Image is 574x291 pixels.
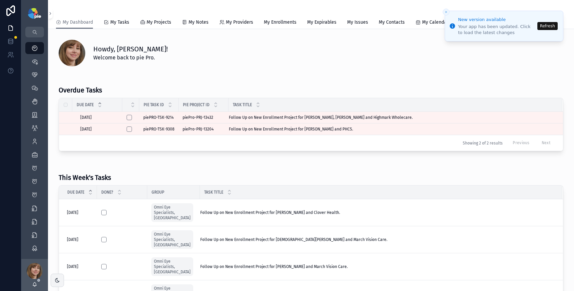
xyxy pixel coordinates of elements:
span: Done? [101,190,113,195]
a: Omni Eye Specialists, [GEOGRAPHIC_DATA] [151,229,196,250]
span: Due Date [67,190,84,195]
a: My Enrollments [264,16,296,30]
span: Group [152,190,164,195]
span: [DATE] [67,237,78,242]
span: My Expirables [307,19,336,26]
a: My Notes [182,16,209,30]
a: piePro-PRJ-13204 [183,126,225,132]
div: scrollable content [21,37,48,259]
a: piePRO-TSK-9214 [143,115,175,120]
a: [DATE] [80,126,118,132]
a: Follow Up on New Enrollment Project for [DEMOGRAPHIC_DATA][PERSON_NAME] and March Vision Care. [200,237,554,242]
span: Task Title [204,190,223,195]
span: Omni Eye Specialists, [GEOGRAPHIC_DATA] [154,232,191,248]
h1: Howdy, [PERSON_NAME]! [93,44,168,54]
button: Close toast [443,9,449,15]
a: Follow Up on New Enrollment Project for [PERSON_NAME] and PHCS. [229,126,554,132]
a: Omni Eye Specialists, [GEOGRAPHIC_DATA] [151,256,196,277]
a: [DATE] [67,210,93,215]
span: piePro-PRJ-13204 [183,126,214,132]
a: My Providers [219,16,253,30]
span: Follow Up on New Enrollment Project for [PERSON_NAME], [PERSON_NAME] and Highmark Wholecare. [229,115,413,120]
a: Omni Eye Specialists, [GEOGRAPHIC_DATA] [151,202,196,223]
span: Follow Up on New Enrollment Project for [PERSON_NAME] and PHCS. [229,126,353,132]
span: Follow Up on New Enrollment Project for [PERSON_NAME] and Clover Health. [200,210,340,215]
a: [DATE] [80,115,118,120]
span: My Providers [226,19,253,26]
span: My Notes [189,19,209,26]
button: Refresh [537,22,558,30]
a: piePro-PRJ-13432 [183,115,225,120]
a: My Issues [347,16,368,30]
a: My Calendar [415,16,448,30]
iframe: Spotlight [1,32,13,44]
a: My Projects [140,16,171,30]
img: App logo [28,8,41,19]
span: My Contacts [379,19,405,26]
span: My Dashboard [63,19,93,26]
span: Pie Project ID [183,102,210,107]
span: Omni Eye Specialists, [GEOGRAPHIC_DATA] [154,205,191,221]
span: Welcome back to pie Pro. [93,54,168,62]
span: [DATE] [67,210,78,215]
h3: This Week's Tasks [59,173,111,183]
span: [DATE] [80,126,92,132]
a: Follow Up on New Enrollment Project for [PERSON_NAME] and March Vision Care. [200,264,554,269]
span: Task Title [233,102,252,107]
span: [DATE] [67,264,78,269]
span: piePRO-TSK-9214 [143,115,174,120]
a: Omni Eye Specialists, [GEOGRAPHIC_DATA] [151,203,193,222]
span: Due Date [77,102,94,107]
a: My Contacts [379,16,405,30]
div: New version available [458,16,535,23]
span: My Calendar [422,19,448,26]
a: piePRO-TSK-9308 [143,126,175,132]
span: Omni Eye Specialists, [GEOGRAPHIC_DATA] [154,259,191,275]
a: My Expirables [307,16,336,30]
span: Follow Up on New Enrollment Project for [DEMOGRAPHIC_DATA][PERSON_NAME] and March Vision Care. [200,237,387,242]
span: piePro-PRJ-13432 [183,115,213,120]
span: Follow Up on New Enrollment Project for [PERSON_NAME] and March Vision Care. [200,264,348,269]
h3: Overdue Tasks [59,85,102,95]
a: Omni Eye Specialists, [GEOGRAPHIC_DATA] [151,257,193,276]
a: Omni Eye Specialists, [GEOGRAPHIC_DATA] [151,230,193,249]
a: My Tasks [104,16,129,30]
div: Your app has been updated. Click to load the latest changes [458,24,535,36]
span: My Enrollments [264,19,296,26]
span: My Issues [347,19,368,26]
a: [DATE] [67,264,93,269]
span: My Projects [147,19,171,26]
a: Follow Up on New Enrollment Project for [PERSON_NAME] and Clover Health. [200,210,554,215]
span: Showing 2 of 2 results [463,140,503,146]
a: My Dashboard [56,16,93,29]
span: Pie Task ID [144,102,164,107]
span: [DATE] [80,115,92,120]
a: Follow Up on New Enrollment Project for [PERSON_NAME], [PERSON_NAME] and Highmark Wholecare. [229,115,554,120]
a: [DATE] [67,237,93,242]
span: My Tasks [110,19,129,26]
